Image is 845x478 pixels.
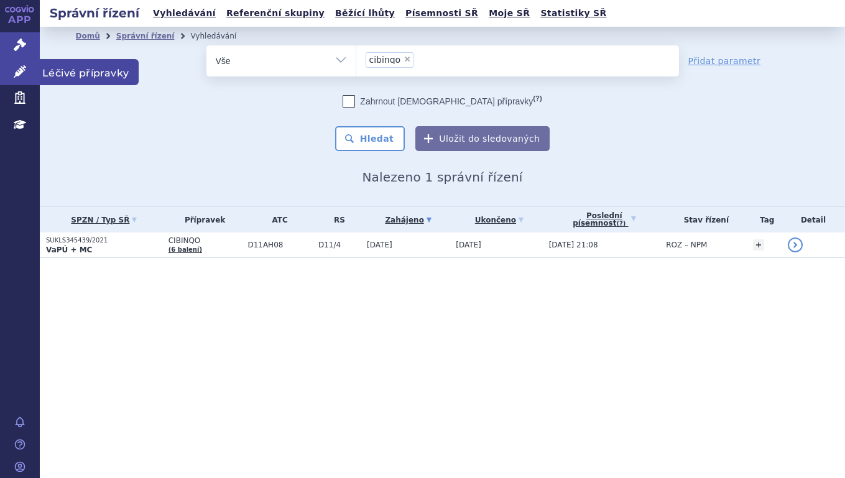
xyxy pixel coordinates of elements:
span: Léčivé přípravky [40,59,139,85]
th: Tag [747,207,782,232]
a: Moje SŘ [485,5,533,22]
label: Zahrnout [DEMOGRAPHIC_DATA] přípravky [343,95,542,108]
a: Běžící lhůty [331,5,399,22]
a: Zahájeno [367,211,450,229]
strong: VaPÚ + MC [46,246,92,254]
span: D11AH08 [247,241,312,249]
span: [DATE] [456,241,481,249]
span: Nalezeno 1 správní řízení [362,170,522,185]
span: cibinqo [369,55,401,64]
span: CIBINQO [169,236,242,245]
span: ROZ – NPM [666,241,707,249]
th: ATC [241,207,312,232]
span: [DATE] [367,241,392,249]
th: Detail [782,207,845,232]
li: Vyhledávání [190,27,252,45]
a: (6 balení) [169,246,202,253]
abbr: (?) [616,220,626,228]
span: D11/4 [318,241,361,249]
span: × [404,55,411,63]
a: Ukončeno [456,211,542,229]
button: Hledat [335,126,405,151]
a: + [753,239,764,250]
abbr: (?) [533,94,542,103]
a: Referenční skupiny [223,5,328,22]
a: SPZN / Typ SŘ [46,211,162,229]
a: Správní řízení [116,32,175,40]
a: Poslednípísemnost(?) [549,207,660,232]
a: detail [788,237,803,252]
a: Přidat parametr [688,55,761,67]
a: Písemnosti SŘ [402,5,482,22]
th: Stav řízení [660,207,746,232]
th: Přípravek [162,207,242,232]
th: RS [312,207,361,232]
span: [DATE] 21:08 [549,241,598,249]
button: Uložit do sledovaných [415,126,550,151]
input: cibinqo [417,52,424,67]
a: Vyhledávání [149,5,219,22]
p: SUKLS345439/2021 [46,236,162,245]
h2: Správní řízení [40,4,149,22]
a: Statistiky SŘ [537,5,610,22]
a: Domů [76,32,100,40]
